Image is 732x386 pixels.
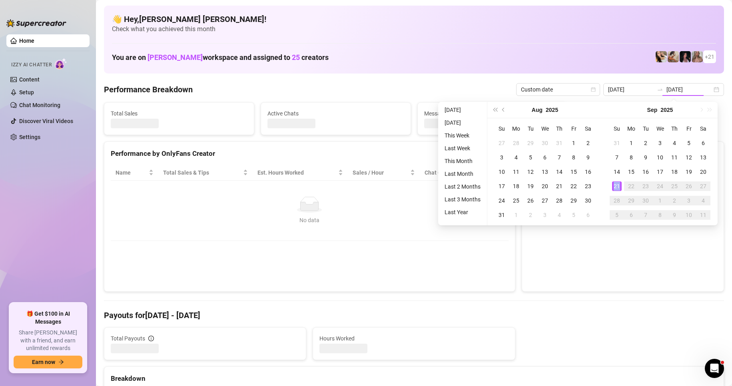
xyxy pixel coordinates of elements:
span: Total Payouts [111,334,145,343]
img: Kenzie (@dmaxkenz) [692,51,703,62]
button: Earn nowarrow-right [14,356,82,368]
img: Avry (@avryjennerfree) [656,51,667,62]
span: Name [116,168,147,177]
h1: You are on workspace and assigned to creators [112,53,329,62]
span: [PERSON_NAME] [148,53,203,62]
h4: Performance Breakdown [104,84,193,95]
input: End date [666,85,712,94]
th: Sales / Hour [348,165,420,181]
span: Earn now [32,359,55,365]
span: Check what you achieved this month [112,25,716,34]
img: Kayla (@kaylathaylababy) [668,51,679,62]
a: Setup [19,89,34,96]
span: + 21 [705,52,714,61]
a: Settings [19,134,40,140]
img: Baby (@babyyyybellaa) [680,51,691,62]
a: Discover Viral Videos [19,118,73,124]
div: Breakdown [111,373,717,384]
a: Chat Monitoring [19,102,60,108]
span: Izzy AI Chatter [11,61,52,69]
span: info-circle [148,336,154,341]
span: Messages Sent [424,109,561,118]
a: Home [19,38,34,44]
div: Sales by OnlyFans Creator [529,148,717,159]
span: swap-right [657,86,663,93]
th: Chat Conversion [420,165,508,181]
span: Chat Conversion [425,168,497,177]
img: AI Chatter [55,58,67,70]
span: Share [PERSON_NAME] with a friend, and earn unlimited rewards [14,329,82,352]
th: Name [111,165,158,181]
div: No data [119,216,501,225]
span: Hours Worked [319,334,508,343]
span: Custom date [521,84,595,96]
span: Sales / Hour [353,168,409,177]
span: Total Sales & Tips [163,168,241,177]
span: Total Sales [111,109,247,118]
th: Total Sales & Tips [158,165,253,181]
h4: Payouts for [DATE] - [DATE] [104,310,724,321]
span: arrow-right [58,359,64,365]
input: Start date [608,85,654,94]
a: Content [19,76,40,83]
span: 25 [292,53,300,62]
img: logo-BBDzfeDw.svg [6,19,66,27]
iframe: Intercom live chat [705,359,724,378]
span: to [657,86,663,93]
span: Active Chats [267,109,404,118]
div: Performance by OnlyFans Creator [111,148,509,159]
div: Est. Hours Worked [257,168,337,177]
span: 🎁 Get $100 in AI Messages [14,310,82,326]
span: calendar [591,87,596,92]
h4: 👋 Hey, [PERSON_NAME] [PERSON_NAME] ! [112,14,716,25]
